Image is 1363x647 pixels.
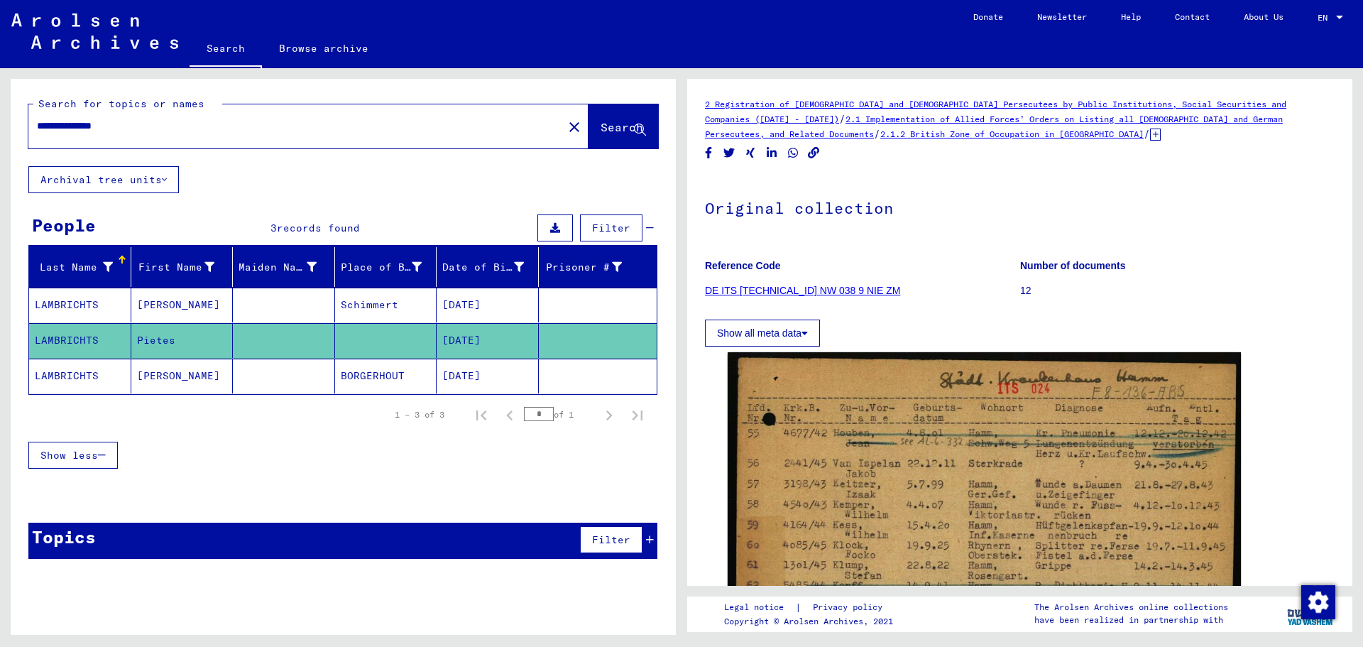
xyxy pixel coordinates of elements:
[131,288,234,322] mat-cell: [PERSON_NAME]
[722,144,737,162] button: Share on Twitter
[1020,283,1335,298] p: 12
[442,256,542,278] div: Date of Birth
[29,323,131,358] mat-cell: LAMBRICHTS
[705,285,900,296] a: DE ITS [TECHNICAL_ID] NW 038 9 NIE ZM
[28,442,118,469] button: Show less
[560,112,589,141] button: Clear
[1284,596,1337,631] img: yv_logo.png
[11,13,178,49] img: Arolsen_neg.svg
[270,222,277,234] span: 3
[544,260,623,275] div: Prisoner #
[874,127,880,140] span: /
[701,144,716,162] button: Share on Facebook
[137,260,215,275] div: First Name
[239,260,317,275] div: Maiden Name
[190,31,262,68] a: Search
[765,144,779,162] button: Share on LinkedIn
[601,120,643,134] span: Search
[1318,13,1333,23] span: EN
[724,600,795,615] a: Legal notice
[1144,127,1150,140] span: /
[566,119,583,136] mat-icon: close
[595,401,623,429] button: Next page
[35,260,113,275] div: Last Name
[233,247,335,287] mat-header-cell: Maiden Name
[335,359,437,393] mat-cell: BORGERHOUT
[801,600,899,615] a: Privacy policy
[1034,614,1228,626] p: have been realized in partnership with
[467,401,496,429] button: First page
[839,112,845,125] span: /
[131,323,234,358] mat-cell: Pietes
[442,260,524,275] div: Date of Birth
[277,222,360,234] span: records found
[437,323,539,358] mat-cell: [DATE]
[335,247,437,287] mat-header-cell: Place of Birth
[38,97,204,110] mat-label: Search for topics or names
[40,449,98,462] span: Show less
[724,615,899,628] p: Copyright © Arolsen Archives, 2021
[580,214,642,241] button: Filter
[743,144,758,162] button: Share on Xing
[786,144,801,162] button: Share on WhatsApp
[705,260,781,271] b: Reference Code
[29,288,131,322] mat-cell: LAMBRICHTS
[1034,601,1228,614] p: The Arolsen Archives online collections
[724,600,899,615] div: |
[137,256,233,278] div: First Name
[592,222,630,234] span: Filter
[705,320,820,347] button: Show all meta data
[1301,585,1335,619] div: Change consent
[524,408,595,421] div: of 1
[623,401,652,429] button: Last page
[32,212,96,238] div: People
[437,359,539,393] mat-cell: [DATE]
[544,256,640,278] div: Prisoner #
[32,524,96,550] div: Topics
[29,247,131,287] mat-header-cell: Last Name
[341,256,440,278] div: Place of Birth
[262,31,385,65] a: Browse archive
[395,408,444,421] div: 1 – 3 of 3
[1301,585,1335,619] img: Change consent
[335,288,437,322] mat-cell: Schimmert
[131,247,234,287] mat-header-cell: First Name
[239,256,334,278] div: Maiden Name
[580,526,642,553] button: Filter
[806,144,821,162] button: Copy link
[437,288,539,322] mat-cell: [DATE]
[705,114,1283,139] a: 2.1 Implementation of Allied Forces’ Orders on Listing all [DEMOGRAPHIC_DATA] and German Persecut...
[35,256,131,278] div: Last Name
[28,166,179,193] button: Archival tree units
[539,247,657,287] mat-header-cell: Prisoner #
[880,129,1144,139] a: 2.1.2 British Zone of Occupation in [GEOGRAPHIC_DATA]
[705,99,1286,124] a: 2 Registration of [DEMOGRAPHIC_DATA] and [DEMOGRAPHIC_DATA] Persecutees by Public Institutions, S...
[496,401,524,429] button: Previous page
[29,359,131,393] mat-cell: LAMBRICHTS
[589,104,658,148] button: Search
[131,359,234,393] mat-cell: [PERSON_NAME]
[1020,260,1126,271] b: Number of documents
[705,175,1335,238] h1: Original collection
[341,260,422,275] div: Place of Birth
[592,533,630,546] span: Filter
[437,247,539,287] mat-header-cell: Date of Birth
